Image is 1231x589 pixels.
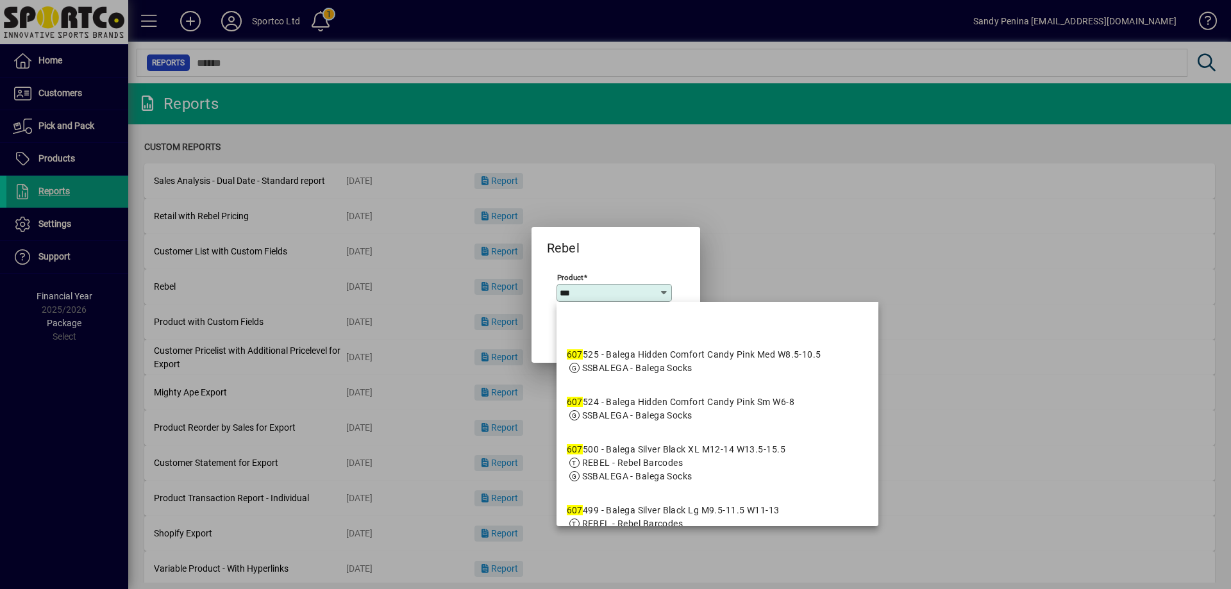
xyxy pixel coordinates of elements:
[532,227,595,258] h2: Rebel
[567,348,821,361] div: 525 - Balega Hidden Comfort Candy Pink Med W8.5-10.5
[567,397,583,407] em: 607
[567,349,583,360] em: 607
[557,272,583,281] mat-label: Product
[567,504,780,517] div: 499 - Balega Silver Black Lg M9.5-11.5 W11-13
[567,395,794,409] div: 524 - Balega Hidden Comfort Candy Pink Sm W6-8
[557,338,878,385] mat-option: 607525 - Balega Hidden Comfort Candy Pink Med W8.5-10.5
[567,444,583,454] em: 607
[582,458,683,468] span: REBEL - Rebel Barcodes
[582,471,692,481] span: SSBALEGA - Balega Socks
[557,385,878,433] mat-option: 607524 - Balega Hidden Comfort Candy Pink Sm W6-8
[557,433,878,494] mat-option: 607500 - Balega Silver Black XL M12-14 W13.5-15.5
[567,505,583,515] em: 607
[557,494,878,554] mat-option: 607499 - Balega Silver Black Lg M9.5-11.5 W11-13
[567,443,785,456] div: 500 - Balega Silver Black XL M12-14 W13.5-15.5
[582,363,692,373] span: SSBALEGA - Balega Socks
[582,518,683,529] span: REBEL - Rebel Barcodes
[582,410,692,420] span: SSBALEGA - Balega Socks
